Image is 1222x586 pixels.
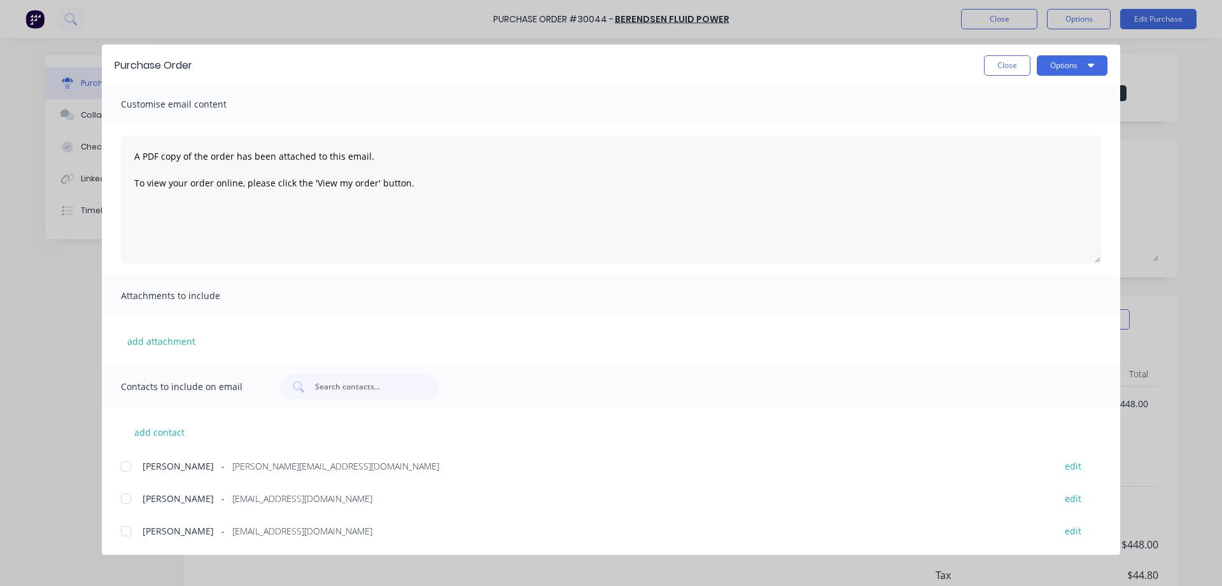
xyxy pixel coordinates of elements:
[221,459,225,473] span: -
[221,524,225,538] span: -
[1057,522,1089,540] button: edit
[121,422,197,442] button: add contact
[121,331,202,351] button: add attachment
[232,524,372,538] span: [EMAIL_ADDRESS][DOMAIN_NAME]
[232,459,439,473] span: [PERSON_NAME][EMAIL_ADDRESS][DOMAIN_NAME]
[1057,457,1089,474] button: edit
[143,459,214,473] span: [PERSON_NAME]
[143,524,214,538] span: [PERSON_NAME]
[121,95,261,113] span: Customise email content
[121,287,261,305] span: Attachments to include
[1057,490,1089,507] button: edit
[984,55,1030,76] button: Close
[121,136,1101,263] textarea: A PDF copy of the order has been attached to this email. To view your order online, please click ...
[314,380,419,393] input: Search contacts...
[121,378,261,396] span: Contacts to include on email
[221,492,225,505] span: -
[115,58,192,73] div: Purchase Order
[232,492,372,505] span: [EMAIL_ADDRESS][DOMAIN_NAME]
[143,492,214,505] span: [PERSON_NAME]
[1037,55,1107,76] button: Options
